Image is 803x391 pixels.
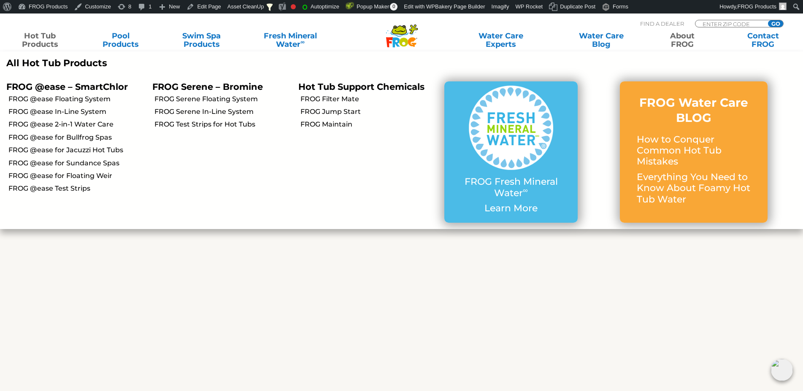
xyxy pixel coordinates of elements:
p: FROG Fresh Mineral Water [461,176,561,199]
a: Fresh MineralWater∞ [251,32,330,49]
a: FROG @ease for Sundance Spas [8,159,146,168]
a: FROG @ease for Bullfrog Spas [8,133,146,142]
a: FROG Serene Floating System [154,94,292,104]
a: FROG @ease Floating System [8,94,146,104]
span: 0 [390,3,397,11]
a: FROG @ease for Floating Weir [8,171,146,181]
a: FROG Maintain [300,120,438,129]
p: Everything You Need to Know About Foamy Hot Tub Water [637,172,751,205]
a: All Hot Tub Products [6,58,395,69]
a: Water CareExperts [450,32,552,49]
a: FROG Jump Start [300,107,438,116]
a: ContactFROG [732,32,795,49]
a: FROG @ease for Jacuzzi Hot Tubs [8,146,146,155]
img: openIcon [771,359,793,381]
a: FROG Filter Mate [300,94,438,104]
p: FROG @ease – SmartChlor [6,81,140,92]
a: FROG Serene In-Line System [154,107,292,116]
a: AboutFROG [651,32,714,49]
a: Water CareBlog [570,32,633,49]
a: FROG @ease 2-in-1 Water Care [8,120,146,129]
input: Zip Code Form [702,20,759,27]
p: Hot Tub Support Chemicals [298,81,432,92]
sup: ∞ [523,186,528,194]
a: FROG Test Strips for Hot Tubs [154,120,292,129]
div: Focus keyphrase not set [291,4,296,9]
a: PoolProducts [89,32,152,49]
p: FROG Serene – Bromine [152,81,286,92]
a: FROG Water Care BLOG How to Conquer Common Hot Tub Mistakes Everything You Need to Know About Foa... [637,95,751,209]
a: Hot TubProducts [8,32,71,49]
input: GO [768,20,783,27]
h3: FROG Water Care BLOG [637,95,751,126]
p: Find A Dealer [640,20,684,27]
a: FROG Fresh Mineral Water∞ Learn More [461,86,561,218]
a: Swim SpaProducts [170,32,233,49]
a: FROG @ease Test Strips [8,184,146,193]
p: Learn More [461,203,561,214]
span: FROG Products [738,3,776,10]
p: How to Conquer Common Hot Tub Mistakes [637,134,751,167]
a: FROG @ease In-Line System [8,107,146,116]
sup: ∞ [300,38,305,45]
